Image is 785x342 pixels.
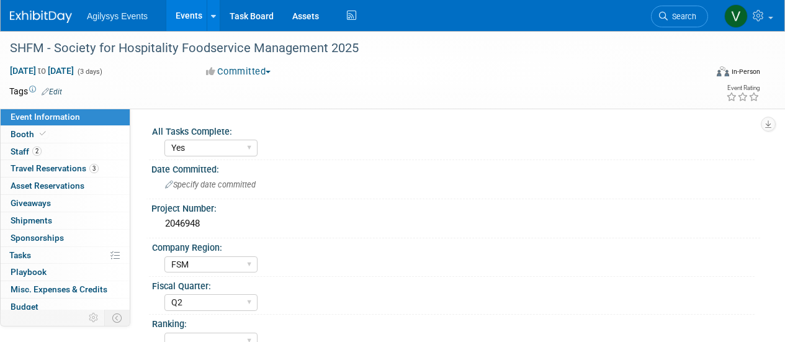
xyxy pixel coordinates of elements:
button: Committed [202,65,276,78]
span: Shipments [11,215,52,225]
div: Fiscal Quarter: [152,277,755,292]
a: Edit [42,88,62,96]
a: Shipments [1,212,130,229]
span: 2 [32,146,42,156]
span: Booth [11,129,48,139]
span: Playbook [11,267,47,277]
a: Budget [1,299,130,315]
span: to [36,66,48,76]
a: Misc. Expenses & Credits [1,281,130,298]
span: Tasks [9,250,31,260]
span: Sponsorships [11,233,64,243]
div: All Tasks Complete: [152,122,755,138]
div: 2046948 [161,214,751,233]
div: Project Number: [151,199,760,215]
span: 3 [89,164,99,173]
div: SHFM - Society for Hospitality Foodservice Management 2025 [6,37,696,60]
div: Event Rating [726,85,760,91]
a: Travel Reservations3 [1,160,130,177]
span: Asset Reservations [11,181,84,191]
span: [DATE] [DATE] [9,65,74,76]
span: Budget [11,302,38,312]
a: Sponsorships [1,230,130,246]
span: Travel Reservations [11,163,99,173]
span: Giveaways [11,198,51,208]
td: Tags [9,85,62,97]
span: Misc. Expenses & Credits [11,284,107,294]
div: In-Person [731,67,760,76]
td: Toggle Event Tabs [105,310,130,326]
i: Booth reservation complete [40,130,46,137]
a: Booth [1,126,130,143]
span: Staff [11,146,42,156]
a: Event Information [1,109,130,125]
img: Format-Inperson.png [717,66,729,76]
img: Vaitiare Munoz [724,4,748,28]
span: (3 days) [76,68,102,76]
a: Tasks [1,247,130,264]
a: Staff2 [1,143,130,160]
span: Search [668,12,696,21]
img: ExhibitDay [10,11,72,23]
span: Event Information [11,112,80,122]
span: Agilysys Events [87,11,148,21]
a: Asset Reservations [1,178,130,194]
div: Ranking: [152,315,755,330]
div: Event Format [650,65,760,83]
div: Date Committed: [151,160,760,176]
span: Specify date committed [165,180,256,189]
td: Personalize Event Tab Strip [83,310,105,326]
a: Playbook [1,264,130,281]
div: Company Region: [152,238,755,254]
a: Search [651,6,708,27]
a: Giveaways [1,195,130,212]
